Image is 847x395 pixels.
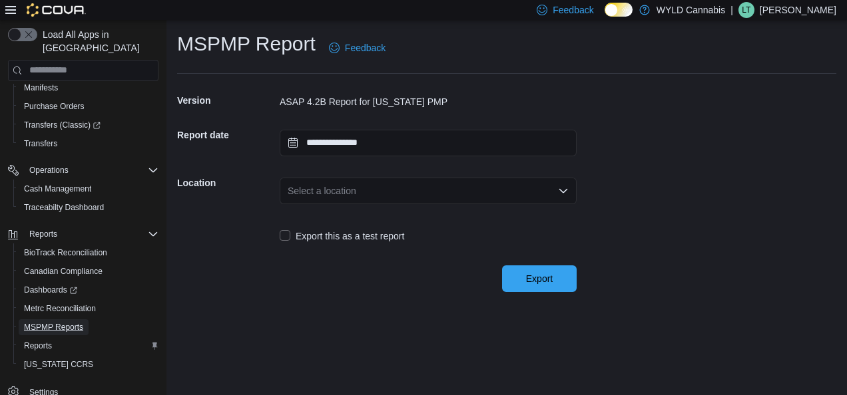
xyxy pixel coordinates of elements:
[24,226,63,242] button: Reports
[37,28,158,55] span: Load All Apps in [GEOGRAPHIC_DATA]
[19,80,158,96] span: Manifests
[324,35,391,61] a: Feedback
[24,162,158,178] span: Operations
[24,340,52,351] span: Reports
[280,228,404,244] label: Export this as a test report
[502,265,577,292] button: Export
[24,226,158,242] span: Reports
[24,266,103,277] span: Canadian Compliance
[3,161,164,180] button: Operations
[13,299,164,318] button: Metrc Reconciliation
[19,199,109,215] a: Traceabilty Dashboard
[13,78,164,97] button: Manifests
[13,180,164,198] button: Cash Management
[13,198,164,217] button: Traceabilty Dashboard
[13,281,164,299] a: Dashboards
[24,184,91,194] span: Cash Management
[24,285,77,295] span: Dashboards
[19,80,63,96] a: Manifests
[19,136,63,152] a: Transfers
[288,183,289,199] input: Accessible screen reader label
[19,282,83,298] a: Dashboards
[29,165,69,176] span: Operations
[657,2,726,18] p: WYLD Cannabis
[553,3,593,17] span: Feedback
[19,356,158,372] span: Washington CCRS
[19,301,101,317] a: Metrc Reconciliation
[24,303,96,314] span: Metrc Reconciliation
[19,301,158,317] span: Metrc Reconciliation
[760,2,836,18] p: [PERSON_NAME]
[280,95,577,108] div: ASAP 4.2B Report for [US_STATE] PMP
[19,98,158,114] span: Purchase Orders
[13,116,164,134] a: Transfers (Classic)
[19,117,158,133] span: Transfers (Classic)
[24,101,85,112] span: Purchase Orders
[19,199,158,215] span: Traceabilty Dashboard
[19,136,158,152] span: Transfers
[19,181,97,197] a: Cash Management
[19,319,158,335] span: MSPMP Reports
[730,2,733,18] p: |
[19,338,158,354] span: Reports
[19,117,106,133] a: Transfers (Classic)
[13,97,164,116] button: Purchase Orders
[177,170,277,196] h5: Location
[13,355,164,374] button: [US_STATE] CCRS
[742,2,750,18] span: LT
[177,122,277,148] h5: Report date
[526,272,553,285] span: Export
[345,41,386,55] span: Feedback
[19,338,57,354] a: Reports
[19,245,113,261] a: BioTrack Reconciliation
[177,31,316,57] h1: MSPMP Report
[29,229,57,239] span: Reports
[19,319,89,335] a: MSPMP Reports
[24,322,83,332] span: MSPMP Reports
[24,162,74,178] button: Operations
[13,243,164,262] button: BioTrack Reconciliation
[24,138,57,149] span: Transfers
[19,282,158,298] span: Dashboards
[13,336,164,355] button: Reports
[738,2,754,18] div: Lucas Todd
[3,225,164,243] button: Reports
[24,82,58,93] span: Manifests
[27,3,86,17] img: Cova
[19,263,108,279] a: Canadian Compliance
[24,120,101,130] span: Transfers (Classic)
[13,318,164,336] button: MSPMP Reports
[177,87,277,114] h5: Version
[19,181,158,197] span: Cash Management
[24,202,104,213] span: Traceabilty Dashboard
[19,356,99,372] a: [US_STATE] CCRS
[24,359,93,370] span: [US_STATE] CCRS
[13,262,164,281] button: Canadian Compliance
[558,186,569,196] button: Open list of options
[19,98,90,114] a: Purchase Orders
[13,134,164,153] button: Transfers
[19,263,158,279] span: Canadian Compliance
[605,3,633,17] input: Dark Mode
[24,247,107,258] span: BioTrack Reconciliation
[280,130,577,156] input: Press the down key to open a popover containing a calendar.
[19,245,158,261] span: BioTrack Reconciliation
